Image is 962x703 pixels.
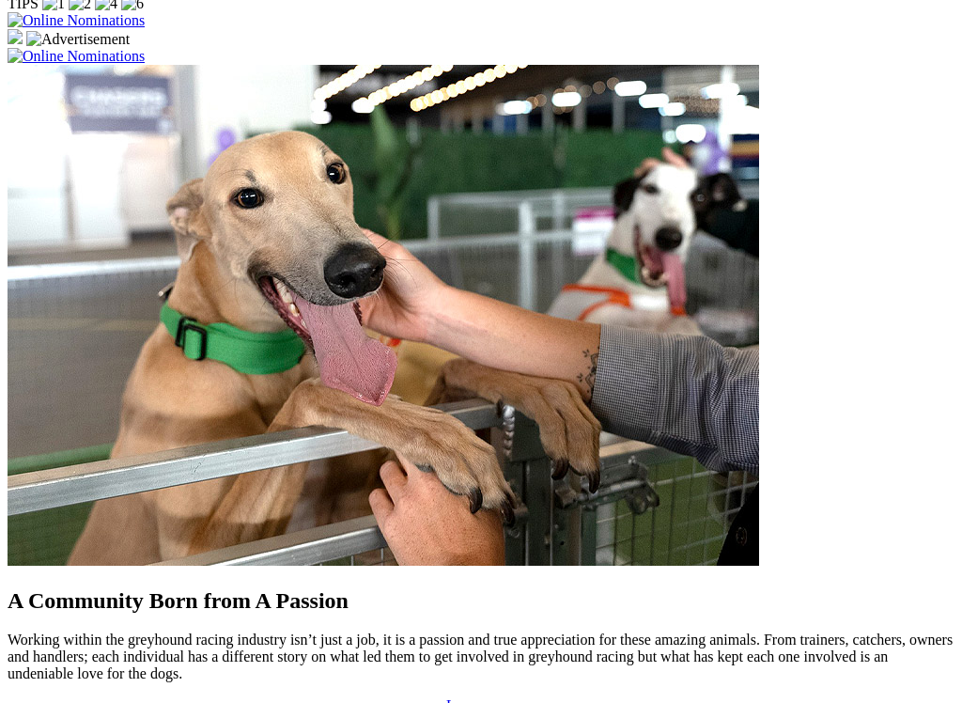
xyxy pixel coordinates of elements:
[8,632,954,682] p: Working within the greyhound racing industry isn’t just a job, it is a passion and true appreciat...
[26,31,130,48] img: Advertisement
[8,29,23,44] img: 15187_Greyhounds_GreysPlayCentral_Resize_SA_WebsiteBanner_300x115_2025.jpg
[8,48,145,65] img: Online Nominations
[8,65,759,566] img: Westy_Cropped.jpg
[8,588,954,614] h2: A Community Born from A Passion
[8,12,145,29] img: Online Nominations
